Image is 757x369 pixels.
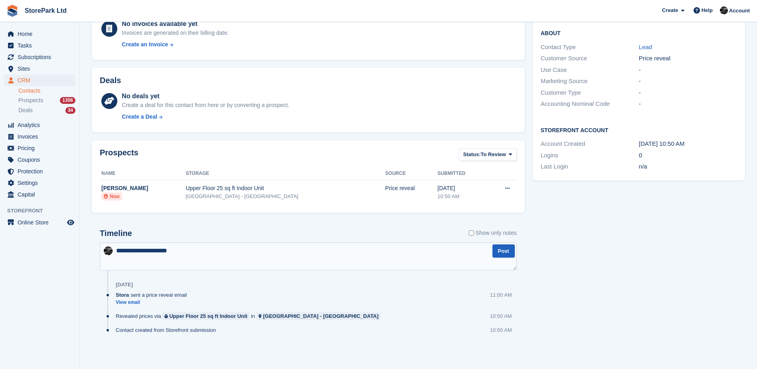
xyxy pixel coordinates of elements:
[639,54,737,63] div: Price reveal
[162,312,249,320] a: Upper Floor 25 sq ft Indoor Unit
[100,167,186,180] th: Name
[18,28,65,40] span: Home
[492,244,515,258] button: Post
[662,6,678,14] span: Create
[639,88,737,97] div: -
[639,44,652,50] a: Lead
[4,131,75,142] a: menu
[18,40,65,51] span: Tasks
[4,28,75,40] a: menu
[100,148,138,163] h2: Prospects
[541,126,737,134] h2: Storefront Account
[4,143,75,154] a: menu
[18,154,65,165] span: Coupons
[116,312,385,320] div: Revealed prices via in
[18,63,65,74] span: Sites
[437,192,487,200] div: 10:50 AM
[481,151,506,159] span: To Review
[116,282,133,288] div: [DATE]
[122,40,229,49] a: Create an Invoice
[639,139,737,149] div: [DATE] 10:50 AM
[385,184,437,192] div: Price reveal
[18,166,65,177] span: Protection
[541,162,639,171] div: Last Login
[116,291,129,299] span: Stora
[541,77,639,86] div: Marketing Source
[18,52,65,63] span: Subscriptions
[639,151,737,160] div: 0
[702,6,713,14] span: Help
[100,229,132,238] h2: Timeline
[18,177,65,188] span: Settings
[541,65,639,75] div: Use Case
[169,312,247,320] div: Upper Floor 25 sq ft Indoor Unit
[541,54,639,63] div: Customer Source
[4,119,75,131] a: menu
[729,7,750,15] span: Account
[263,312,378,320] div: [GEOGRAPHIC_DATA] - [GEOGRAPHIC_DATA]
[639,65,737,75] div: -
[490,312,512,320] div: 10:50 AM
[541,43,639,52] div: Contact Type
[186,184,385,192] div: Upper Floor 25 sq ft Indoor Unit
[18,75,65,86] span: CRM
[4,177,75,188] a: menu
[4,154,75,165] a: menu
[18,97,43,104] span: Prospects
[541,151,639,160] div: Logins
[385,167,437,180] th: Source
[463,151,481,159] span: Status:
[122,101,289,109] div: Create a deal for this contact from here or by converting a prospect.
[122,19,229,29] div: No invoices available yet
[18,143,65,154] span: Pricing
[122,113,289,121] a: Create a Deal
[4,166,75,177] a: menu
[18,106,75,115] a: Deals 34
[101,184,186,192] div: [PERSON_NAME]
[720,6,728,14] img: Ryan Mulcahy
[18,87,75,95] a: Contacts
[469,229,474,237] input: Show only notes
[541,29,737,37] h2: About
[437,184,487,192] div: [DATE]
[4,40,75,51] a: menu
[66,218,75,227] a: Preview store
[116,291,191,299] div: sent a price reveal email
[18,217,65,228] span: Online Store
[116,326,220,334] div: Contact created from Storefront submission
[4,75,75,86] a: menu
[639,77,737,86] div: -
[18,131,65,142] span: Invoices
[186,192,385,200] div: [GEOGRAPHIC_DATA] - [GEOGRAPHIC_DATA]
[18,107,33,114] span: Deals
[639,162,737,171] div: n/a
[639,99,737,109] div: -
[104,246,113,255] img: Ryan Mulcahy
[4,52,75,63] a: menu
[4,217,75,228] a: menu
[100,76,121,85] h2: Deals
[22,4,70,17] a: StorePark Ltd
[490,326,512,334] div: 10:50 AM
[490,291,512,299] div: 11:00 AM
[18,189,65,200] span: Capital
[18,119,65,131] span: Analytics
[122,40,168,49] div: Create an Invoice
[122,91,289,101] div: No deals yet
[541,99,639,109] div: Accounting Nominal Code
[6,5,18,17] img: stora-icon-8386f47178a22dfd0bd8f6a31ec36ba5ce8667c1dd55bd0f319d3a0aa187defe.svg
[541,88,639,97] div: Customer Type
[122,113,157,121] div: Create a Deal
[60,97,75,104] div: 1356
[7,207,79,215] span: Storefront
[437,167,487,180] th: Submitted
[186,167,385,180] th: Storage
[18,96,75,105] a: Prospects 1356
[122,29,229,37] div: Invoices are generated on their billing date.
[4,189,75,200] a: menu
[4,63,75,74] a: menu
[541,139,639,149] div: Account Created
[65,107,75,114] div: 34
[116,299,191,306] a: View email
[459,148,517,161] button: Status: To Review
